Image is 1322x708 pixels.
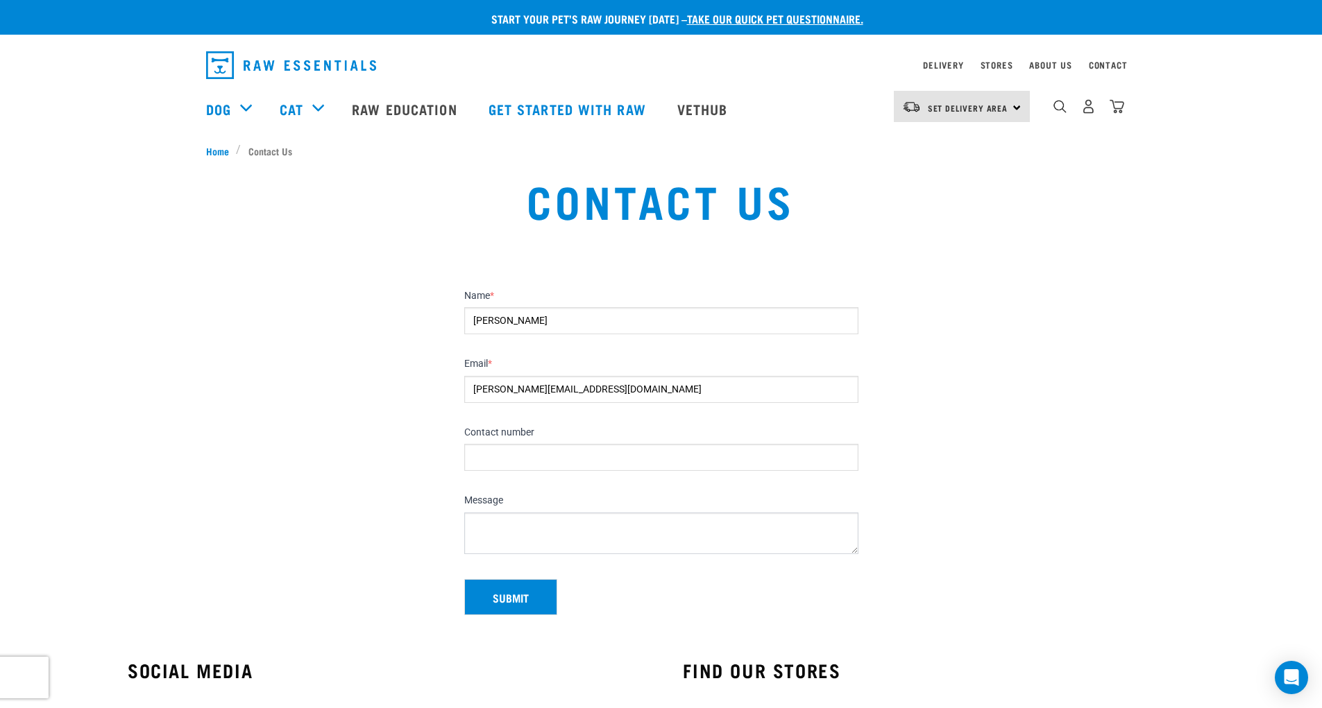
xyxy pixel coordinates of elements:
img: user.png [1081,99,1096,114]
a: Vethub [663,81,745,137]
a: Home [206,144,237,158]
h3: SOCIAL MEDIA [128,659,638,681]
h1: Contact Us [245,175,1076,225]
img: home-icon@2x.png [1110,99,1124,114]
label: Contact number [464,426,858,439]
img: home-icon-1@2x.png [1053,100,1067,113]
span: Set Delivery Area [928,105,1008,110]
a: About Us [1029,62,1071,67]
span: Home [206,144,229,158]
div: Open Intercom Messenger [1275,661,1308,694]
a: take our quick pet questionnaire. [687,15,863,21]
label: Email [464,358,858,370]
a: Contact [1089,62,1128,67]
button: Submit [464,579,557,615]
a: Delivery [923,62,963,67]
label: Name [464,290,858,302]
a: Cat [280,98,303,119]
label: Message [464,494,858,507]
nav: breadcrumbs [206,144,1117,158]
nav: dropdown navigation [195,46,1128,85]
a: Raw Education [338,81,474,137]
a: Get started with Raw [475,81,663,137]
a: Dog [206,98,231,119]
img: Raw Essentials Logo [206,51,376,79]
img: van-moving.png [902,101,921,113]
a: Stores [981,62,1013,67]
h3: FIND OUR STORES [683,659,1194,681]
